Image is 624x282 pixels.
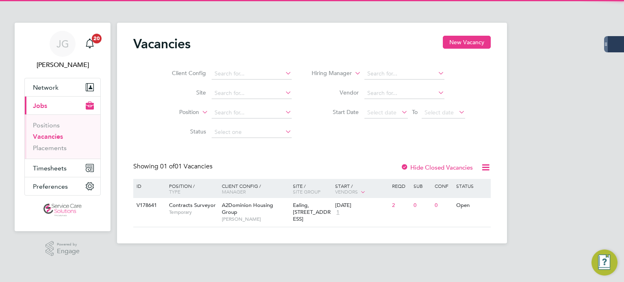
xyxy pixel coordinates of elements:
label: Site [159,89,206,96]
div: 0 [412,198,433,213]
span: JG [56,39,69,49]
button: Preferences [25,177,100,195]
span: Type [169,188,180,195]
span: [PERSON_NAME] [222,216,289,222]
div: Start / [333,179,390,199]
span: James Glover [24,60,101,70]
div: [DATE] [335,202,388,209]
a: Go to home page [24,204,101,217]
input: Search for... [364,68,444,80]
span: Network [33,84,58,91]
label: Status [159,128,206,135]
a: Positions [33,121,60,129]
button: New Vacancy [443,36,491,49]
div: V178641 [134,198,163,213]
span: Contracts Surveyor [169,202,216,209]
span: A2Dominion Housing Group [222,202,273,215]
span: Select date [425,109,454,116]
div: Showing [133,162,214,171]
div: Reqd [390,179,411,193]
input: Search for... [212,107,292,118]
span: 20 [92,34,102,43]
button: Network [25,78,100,96]
div: 0 [433,198,454,213]
span: Preferences [33,183,68,190]
button: Timesheets [25,159,100,177]
span: Manager [222,188,246,195]
span: Engage [57,248,80,255]
span: Timesheets [33,164,67,172]
span: 1 [335,209,340,216]
div: Status [454,179,490,193]
div: ID [134,179,163,193]
button: Jobs [25,97,100,114]
span: To [409,107,420,117]
input: Search for... [212,88,292,99]
div: Jobs [25,114,100,159]
button: Engage Resource Center [591,250,617,276]
a: JG[PERSON_NAME] [24,31,101,70]
a: 20 [82,31,98,57]
span: 01 of [160,162,175,170]
span: Vendors [335,188,358,195]
span: Select date [367,109,396,116]
label: Position [152,108,199,116]
span: Jobs [33,102,47,110]
nav: Main navigation [15,23,110,231]
a: Placements [33,144,67,152]
input: Search for... [364,88,444,99]
div: 2 [390,198,411,213]
a: Powered byEngage [45,241,80,256]
label: Hiring Manager [305,69,352,77]
div: Sub [412,179,433,193]
div: Conf [433,179,454,193]
span: Powered by [57,241,80,248]
input: Search for... [212,68,292,80]
span: 01 Vacancies [160,162,212,170]
label: Client Config [159,69,206,77]
div: Site / [291,179,334,198]
span: Ealing, [STREET_ADDRESS] [293,202,331,222]
input: Select one [212,127,292,138]
img: servicecare-logo-retina.png [43,204,82,217]
label: Hide Closed Vacancies [401,164,473,171]
div: Position / [163,179,220,198]
div: Open [454,198,490,213]
div: Client Config / [220,179,291,198]
label: Vendor [312,89,359,96]
a: Vacancies [33,133,63,140]
h2: Vacancies [133,36,191,52]
label: Start Date [312,108,359,116]
span: Site Group [293,188,321,195]
span: Temporary [169,209,218,215]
